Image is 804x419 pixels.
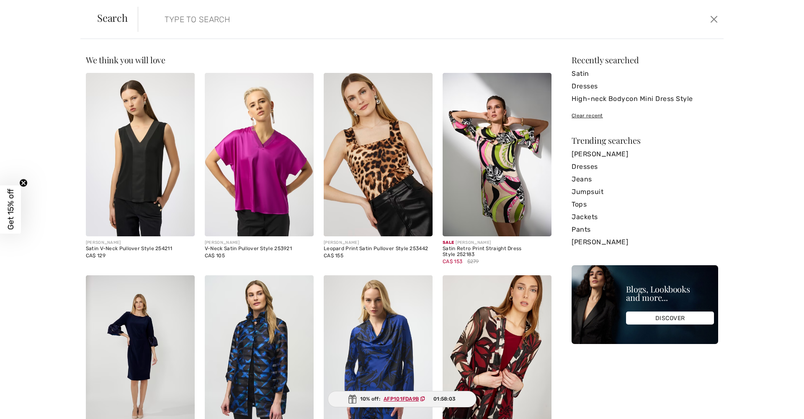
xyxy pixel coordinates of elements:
[205,240,314,246] div: [PERSON_NAME]
[572,148,718,160] a: [PERSON_NAME]
[20,6,37,13] span: Chat
[324,253,343,259] span: CA$ 155
[626,312,714,325] div: DISCOVER
[86,54,165,65] span: We think you will love
[572,198,718,211] a: Tops
[443,259,462,264] span: CA$ 153
[572,186,718,198] a: Jumpsuit
[572,67,718,80] a: Satin
[86,246,195,252] div: Satin V-Neck Pullover Style 254211
[572,80,718,93] a: Dresses
[205,246,314,252] div: V-Neck Satin Pullover Style 253921
[348,395,357,403] img: Gift.svg
[324,73,433,236] img: Leopard Print Satin Pullover Style 253442. Black/cognac
[443,73,551,236] img: Satin Retro Print Straight Dress Style 252183. Black/Multi
[205,73,314,236] img: V-Neck Satin Pullover Style 253921. Black
[572,173,718,186] a: Jeans
[708,13,720,26] button: Close
[572,223,718,236] a: Pants
[19,179,28,187] button: Close teaser
[467,258,479,265] span: $279
[443,246,551,258] div: Satin Retro Print Straight Dress Style 252183
[626,285,714,302] div: Blogs, Lookbooks and more...
[97,13,128,23] span: Search
[572,160,718,173] a: Dresses
[572,211,718,223] a: Jackets
[324,240,433,246] div: [PERSON_NAME]
[572,112,718,119] div: Clear recent
[328,391,477,407] div: 10% off:
[433,395,456,403] span: 01:58:03
[572,93,718,105] a: High-neck Bodycon Mini Dress Style
[572,265,718,344] img: Blogs, Lookbooks and more...
[572,136,718,145] div: Trending searches
[158,7,570,32] input: TYPE TO SEARCH
[324,246,433,252] div: Leopard Print Satin Pullover Style 253442
[384,396,419,402] ins: AFP101FDA9B
[6,189,15,230] span: Get 15% off
[443,240,551,246] div: [PERSON_NAME]
[205,253,225,259] span: CA$ 105
[86,240,195,246] div: [PERSON_NAME]
[443,240,454,245] span: Sale
[572,56,718,64] div: Recently searched
[572,236,718,248] a: [PERSON_NAME]
[86,253,106,259] span: CA$ 129
[86,73,195,236] img: Satin V-Neck Pullover Style 254211. Black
